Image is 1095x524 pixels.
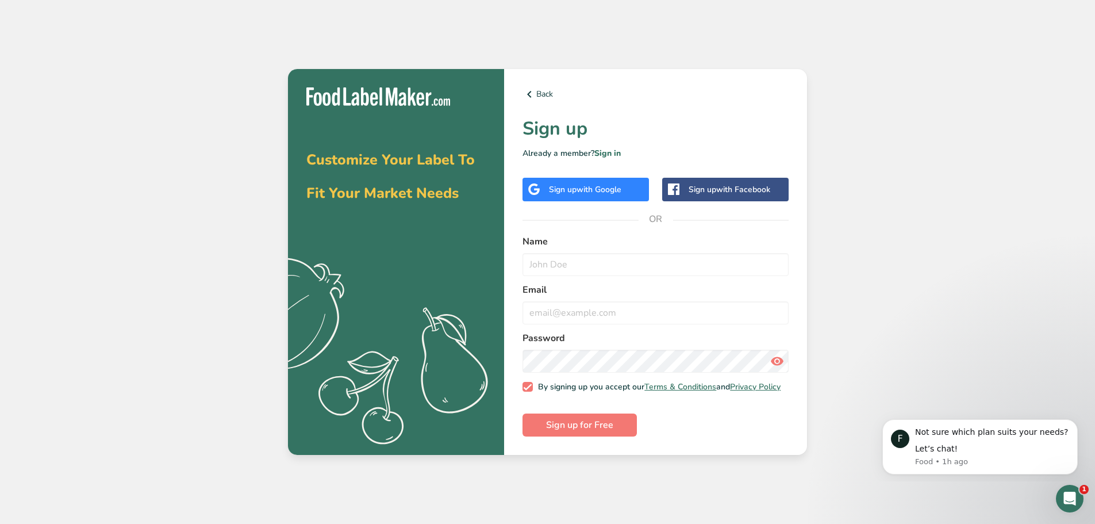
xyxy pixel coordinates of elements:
span: Sign up for Free [546,418,613,432]
span: By signing up you accept our and [533,382,781,392]
iframe: Intercom notifications message [865,409,1095,481]
a: Terms & Conditions [644,381,716,392]
h1: Sign up [522,115,789,143]
img: Food Label Maker [306,87,450,106]
div: Sign up [549,183,621,196]
span: OR [639,202,673,236]
div: Sign up [689,183,770,196]
a: Sign in [594,148,621,159]
input: John Doe [522,253,789,276]
button: Sign up for Free [522,414,637,437]
input: email@example.com [522,301,789,324]
span: with Facebook [716,184,770,195]
a: Privacy Policy [730,381,781,392]
p: Already a member? [522,147,789,159]
span: 1 [1079,485,1089,494]
label: Password [522,331,789,345]
span: with Google [577,184,621,195]
label: Email [522,283,789,297]
label: Name [522,235,789,248]
span: Customize Your Label To Fit Your Market Needs [306,150,475,203]
iframe: Intercom live chat [1056,485,1084,512]
a: Back [522,87,789,101]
